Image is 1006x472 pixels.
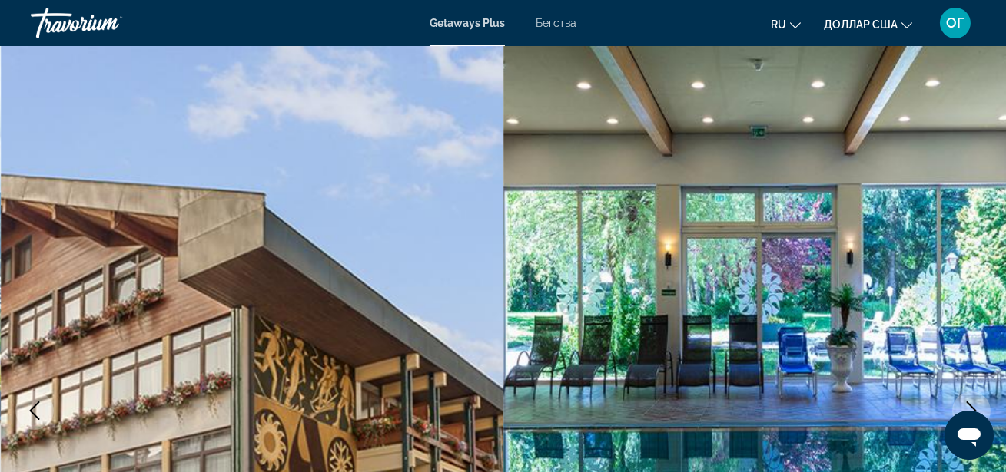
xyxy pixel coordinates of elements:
[771,13,801,35] button: Изменить язык
[935,7,975,39] button: Меню пользователя
[15,391,54,430] button: Previous image
[946,15,964,31] font: ОГ
[536,17,576,29] a: Бегства
[430,17,505,29] a: Getaways Plus
[771,18,786,31] font: ru
[952,391,991,430] button: Next image
[824,18,898,31] font: доллар США
[31,3,184,43] a: Травориум
[945,411,994,460] iframe: Кнопка запуска окна обмена сообщениями
[824,13,912,35] button: Изменить валюту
